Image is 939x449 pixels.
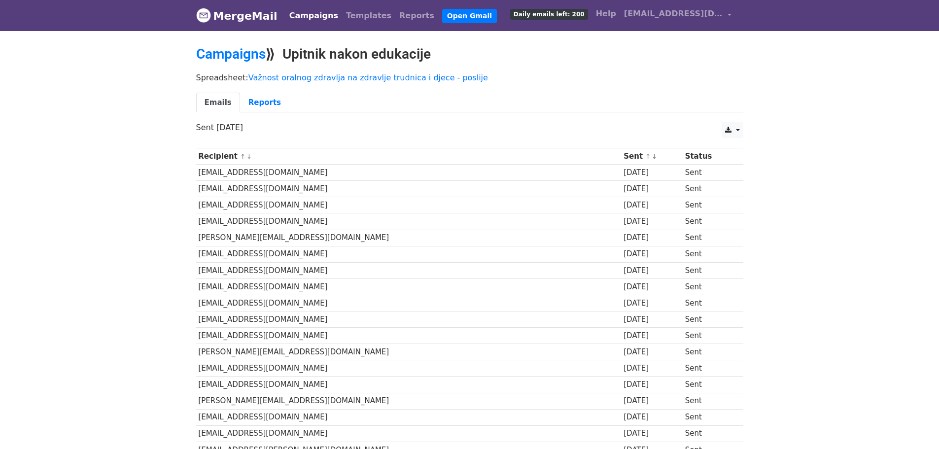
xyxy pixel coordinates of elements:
td: Sent [683,344,735,360]
td: [EMAIL_ADDRESS][DOMAIN_NAME] [196,360,622,377]
th: Sent [621,148,682,165]
td: [EMAIL_ADDRESS][DOMAIN_NAME] [196,328,622,344]
td: Sent [683,425,735,442]
a: [EMAIL_ADDRESS][DOMAIN_NAME] [620,4,735,27]
a: ↑ [240,153,245,160]
td: [EMAIL_ADDRESS][DOMAIN_NAME] [196,311,622,328]
a: Reports [395,6,438,26]
a: ↓ [246,153,252,160]
a: ↑ [645,153,651,160]
div: [DATE] [624,346,680,358]
td: Sent [683,165,735,181]
td: [EMAIL_ADDRESS][DOMAIN_NAME] [196,295,622,311]
a: Templates [342,6,395,26]
td: Sent [683,377,735,393]
a: Emails [196,93,240,113]
div: [DATE] [624,232,680,243]
td: [PERSON_NAME][EMAIL_ADDRESS][DOMAIN_NAME] [196,393,622,409]
div: [DATE] [624,167,680,178]
p: Sent [DATE] [196,122,743,133]
a: Daily emails left: 200 [506,4,592,24]
td: [EMAIL_ADDRESS][DOMAIN_NAME] [196,409,622,425]
span: Daily emails left: 200 [510,9,588,20]
p: Spreadsheet: [196,72,743,83]
img: MergeMail logo [196,8,211,23]
h2: ⟫ Upitnik nakon edukacije [196,46,743,63]
td: Sent [683,246,735,262]
div: [DATE] [624,183,680,195]
th: Recipient [196,148,622,165]
td: Sent [683,311,735,328]
td: [EMAIL_ADDRESS][DOMAIN_NAME] [196,377,622,393]
span: [EMAIL_ADDRESS][DOMAIN_NAME] [624,8,723,20]
td: Sent [683,197,735,213]
td: [EMAIL_ADDRESS][DOMAIN_NAME] [196,425,622,442]
td: Sent [683,262,735,278]
div: [DATE] [624,412,680,423]
td: Sent [683,278,735,295]
td: Sent [683,393,735,409]
div: [DATE] [624,216,680,227]
div: [DATE] [624,265,680,276]
a: Campaigns [196,46,266,62]
a: ↓ [652,153,657,160]
td: [EMAIL_ADDRESS][DOMAIN_NAME] [196,181,622,197]
a: MergeMail [196,5,278,26]
td: Sent [683,409,735,425]
div: [DATE] [624,330,680,342]
td: [PERSON_NAME][EMAIL_ADDRESS][DOMAIN_NAME] [196,230,622,246]
a: Open Gmail [442,9,497,23]
div: [DATE] [624,248,680,260]
td: Sent [683,213,735,230]
td: Sent [683,181,735,197]
td: [EMAIL_ADDRESS][DOMAIN_NAME] [196,278,622,295]
td: [EMAIL_ADDRESS][DOMAIN_NAME] [196,246,622,262]
div: [DATE] [624,395,680,407]
td: [EMAIL_ADDRESS][DOMAIN_NAME] [196,197,622,213]
a: Help [592,4,620,24]
td: Sent [683,295,735,311]
td: [PERSON_NAME][EMAIL_ADDRESS][DOMAIN_NAME] [196,344,622,360]
a: Reports [240,93,289,113]
div: [DATE] [624,200,680,211]
td: [EMAIL_ADDRESS][DOMAIN_NAME] [196,165,622,181]
td: [EMAIL_ADDRESS][DOMAIN_NAME] [196,262,622,278]
a: Campaigns [285,6,342,26]
div: [DATE] [624,428,680,439]
a: Važnost oralnog zdravlja na zdravlje trudnica i djece - poslije [248,73,488,82]
td: [EMAIL_ADDRESS][DOMAIN_NAME] [196,213,622,230]
div: [DATE] [624,281,680,293]
td: Sent [683,360,735,377]
td: Sent [683,230,735,246]
div: [DATE] [624,379,680,390]
th: Status [683,148,735,165]
div: [DATE] [624,363,680,374]
td: Sent [683,328,735,344]
div: [DATE] [624,314,680,325]
div: [DATE] [624,298,680,309]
